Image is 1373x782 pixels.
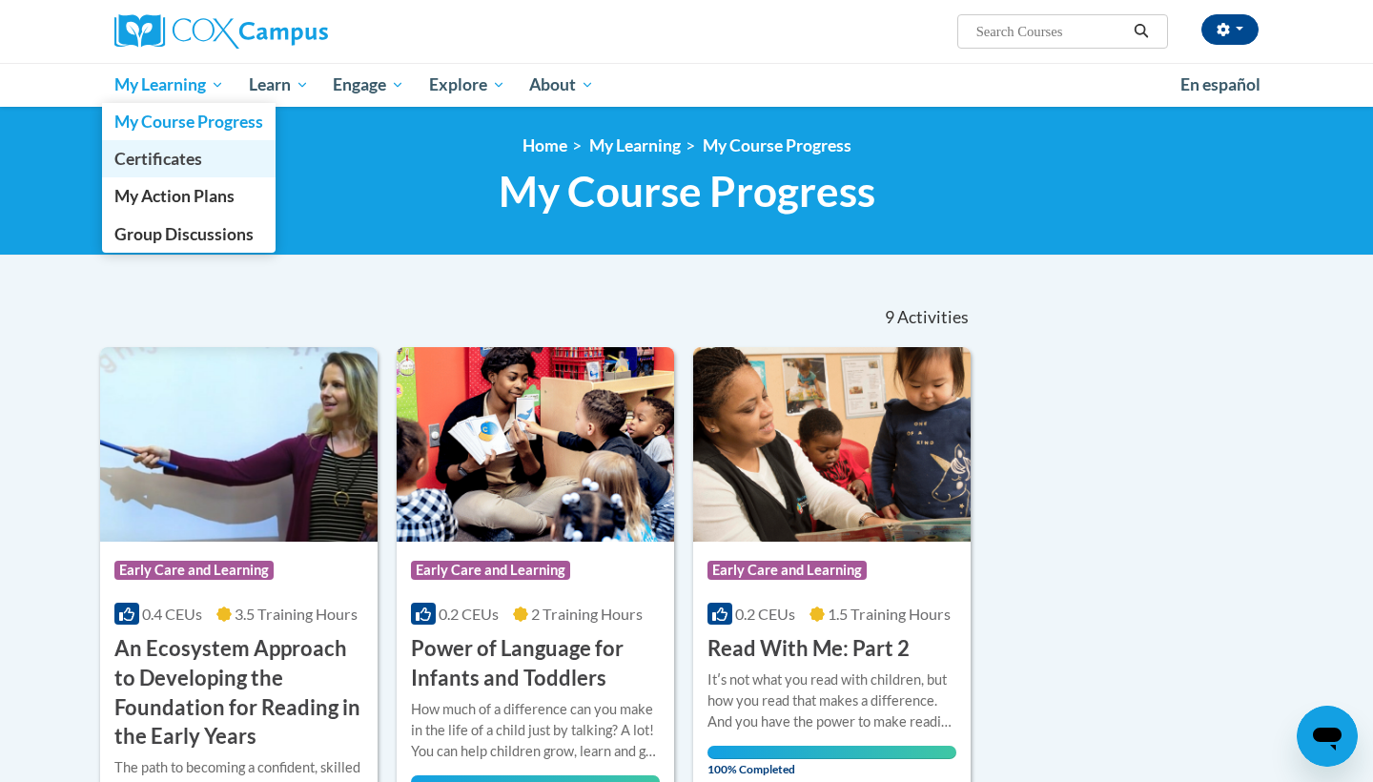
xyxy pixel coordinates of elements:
img: Cox Campus [114,14,328,49]
a: Learn [236,63,321,107]
button: Account Settings [1201,14,1259,45]
span: 0.4 CEUs [142,605,202,623]
img: Course Logo [100,347,378,542]
iframe: Button to launch messaging window [1297,706,1358,767]
span: 0.2 CEUs [439,605,499,623]
span: 3.5 Training Hours [235,605,358,623]
a: Certificates [102,140,276,177]
span: My Course Progress [114,112,263,132]
div: Main menu [86,63,1287,107]
a: Home [523,135,567,155]
img: Course Logo [693,347,971,542]
a: Engage [320,63,417,107]
a: Explore [417,63,518,107]
span: Early Care and Learning [411,561,570,580]
h3: Read With Me: Part 2 [707,634,910,664]
a: Group Discussions [102,216,276,253]
a: My Learning [589,135,681,155]
span: Learn [249,73,309,96]
span: My Course Progress [499,166,875,216]
div: Itʹs not what you read with children, but how you read that makes a difference. And you have the ... [707,669,956,732]
span: 1.5 Training Hours [828,605,951,623]
span: Certificates [114,149,202,169]
input: Search Courses [974,20,1127,43]
h3: An Ecosystem Approach to Developing the Foundation for Reading in the Early Years [114,634,363,751]
span: Early Care and Learning [707,561,867,580]
a: My Course Progress [703,135,851,155]
button: Search [1127,20,1156,43]
span: Early Care and Learning [114,561,274,580]
a: My Course Progress [102,103,276,140]
a: My Action Plans [102,177,276,215]
span: My Learning [114,73,224,96]
span: Engage [333,73,404,96]
span: Activities [897,307,969,328]
span: 100% Completed [707,746,956,776]
span: Group Discussions [114,224,254,244]
a: En español [1168,65,1273,105]
a: Cox Campus [114,14,477,49]
span: 0.2 CEUs [735,605,795,623]
span: Explore [429,73,505,96]
img: Course Logo [397,347,674,542]
a: About [518,63,607,107]
div: Your progress [707,746,956,759]
span: En español [1180,74,1260,94]
h3: Power of Language for Infants and Toddlers [411,634,660,693]
div: How much of a difference can you make in the life of a child just by talking? A lot! You can help... [411,699,660,762]
span: 2 Training Hours [531,605,643,623]
a: My Learning [102,63,236,107]
span: About [529,73,594,96]
span: 9 [885,307,894,328]
span: My Action Plans [114,186,235,206]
